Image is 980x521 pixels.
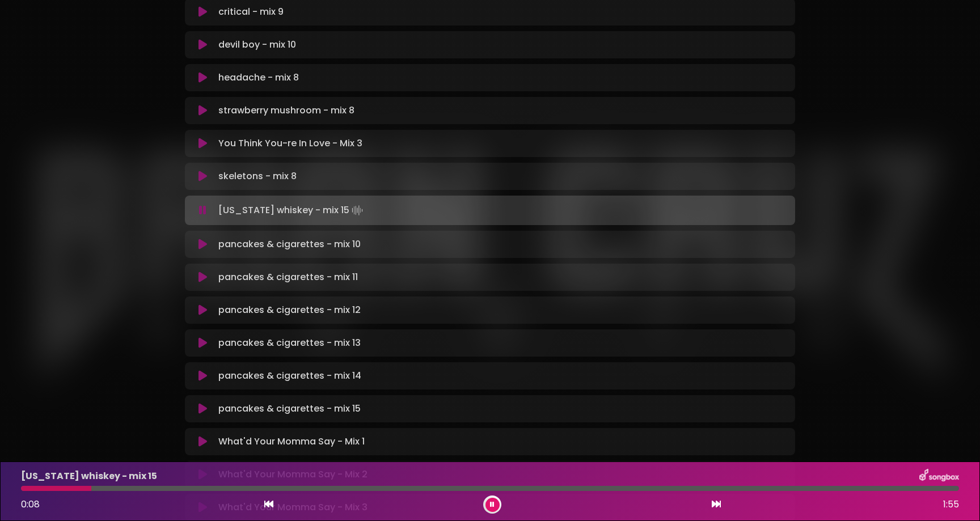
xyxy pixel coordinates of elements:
p: strawberry mushroom - mix 8 [218,104,354,117]
p: pancakes & cigarettes - mix 11 [218,270,358,284]
img: waveform4.gif [349,202,365,218]
p: pancakes & cigarettes - mix 15 [218,402,361,416]
p: skeletons - mix 8 [218,170,297,183]
span: 0:08 [21,498,40,511]
p: [US_STATE] whiskey - mix 15 [218,202,365,218]
p: headache - mix 8 [218,71,299,84]
img: songbox-logo-white.png [919,469,959,484]
p: critical - mix 9 [218,5,284,19]
p: You Think You-re In Love - Mix 3 [218,137,362,150]
span: 1:55 [943,498,959,511]
p: devil boy - mix 10 [218,38,296,52]
p: [US_STATE] whiskey - mix 15 [21,469,157,483]
p: pancakes & cigarettes - mix 13 [218,336,361,350]
p: pancakes & cigarettes - mix 14 [218,369,361,383]
p: What'd Your Momma Say - Mix 1 [218,435,365,448]
p: pancakes & cigarettes - mix 12 [218,303,361,317]
p: pancakes & cigarettes - mix 10 [218,238,361,251]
